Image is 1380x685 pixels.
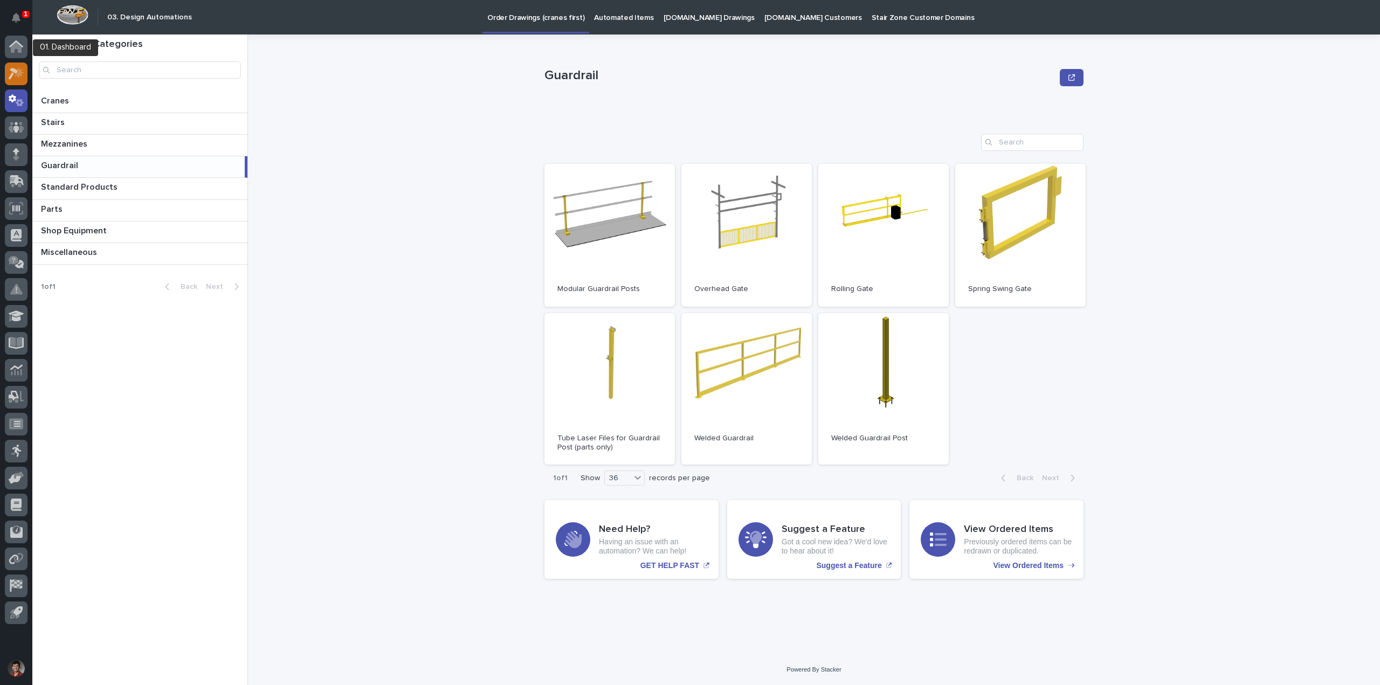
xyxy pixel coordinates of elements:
a: Welded Guardrail Post [818,313,949,465]
a: CranesCranes [32,92,247,113]
button: Next [1038,473,1084,483]
a: StairsStairs [32,113,247,135]
h3: Need Help? [599,524,707,536]
button: users-avatar [5,657,27,680]
p: Show [581,474,600,483]
p: Overhead Gate [694,285,799,294]
a: Spring Swing Gate [955,164,1086,307]
a: Overhead Gate [681,164,812,307]
span: Next [1042,474,1066,482]
p: 1 [24,10,27,18]
a: Suggest a Feature [727,500,901,579]
p: 1 of 1 [544,465,576,492]
a: Standard ProductsStandard Products [32,178,247,199]
div: 36 [605,473,631,484]
p: Stairs [41,115,67,128]
span: Back [1010,474,1033,482]
p: Guardrail [544,68,1055,84]
p: Shop Equipment [41,224,109,236]
a: GET HELP FAST [544,500,719,579]
a: Tube Laser Files for Guardrail Post (parts only) [544,313,675,465]
p: Suggest a Feature [816,561,881,570]
a: Shop EquipmentShop Equipment [32,222,247,243]
span: Back [174,283,197,290]
p: records per page [649,474,710,483]
a: Powered By Stacker [786,666,841,673]
a: MezzaninesMezzanines [32,135,247,156]
p: Standard Products [41,180,120,192]
p: Modular Guardrail Posts [557,285,662,294]
span: Next [206,283,230,290]
p: Spring Swing Gate [968,285,1073,294]
p: Miscellaneous [41,245,99,258]
p: Rolling Gate [831,285,936,294]
a: Rolling Gate [818,164,949,307]
button: Back [156,282,202,292]
a: Welded Guardrail [681,313,812,465]
h1: Automation Categories [39,39,241,51]
div: Notifications1 [13,13,27,30]
p: Parts [41,202,65,215]
a: GuardrailGuardrail [32,156,247,178]
button: Next [202,282,247,292]
p: Mezzanines [41,137,89,149]
p: Got a cool new idea? We'd love to hear about it! [782,537,890,556]
h2: 03. Design Automations [107,13,192,22]
button: Notifications [5,6,27,29]
h3: Suggest a Feature [782,524,890,536]
p: Tube Laser Files for Guardrail Post (parts only) [557,434,662,452]
p: View Ordered Items [993,561,1064,570]
input: Search [39,61,241,79]
p: 1 of 1 [32,274,64,300]
a: View Ordered Items [909,500,1084,579]
a: Modular Guardrail Posts [544,164,675,307]
p: Cranes [41,94,71,106]
a: MiscellaneousMiscellaneous [32,243,247,265]
button: Back [992,473,1038,483]
p: GET HELP FAST [640,561,699,570]
p: Guardrail [41,158,80,171]
p: Having an issue with an automation? We can help! [599,537,707,556]
input: Search [981,134,1084,151]
p: Previously ordered items can be redrawn or duplicated. [964,537,1072,556]
img: Workspace Logo [57,5,88,25]
h3: View Ordered Items [964,524,1072,536]
p: Welded Guardrail [694,434,799,443]
p: Welded Guardrail Post [831,434,936,443]
a: PartsParts [32,200,247,222]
